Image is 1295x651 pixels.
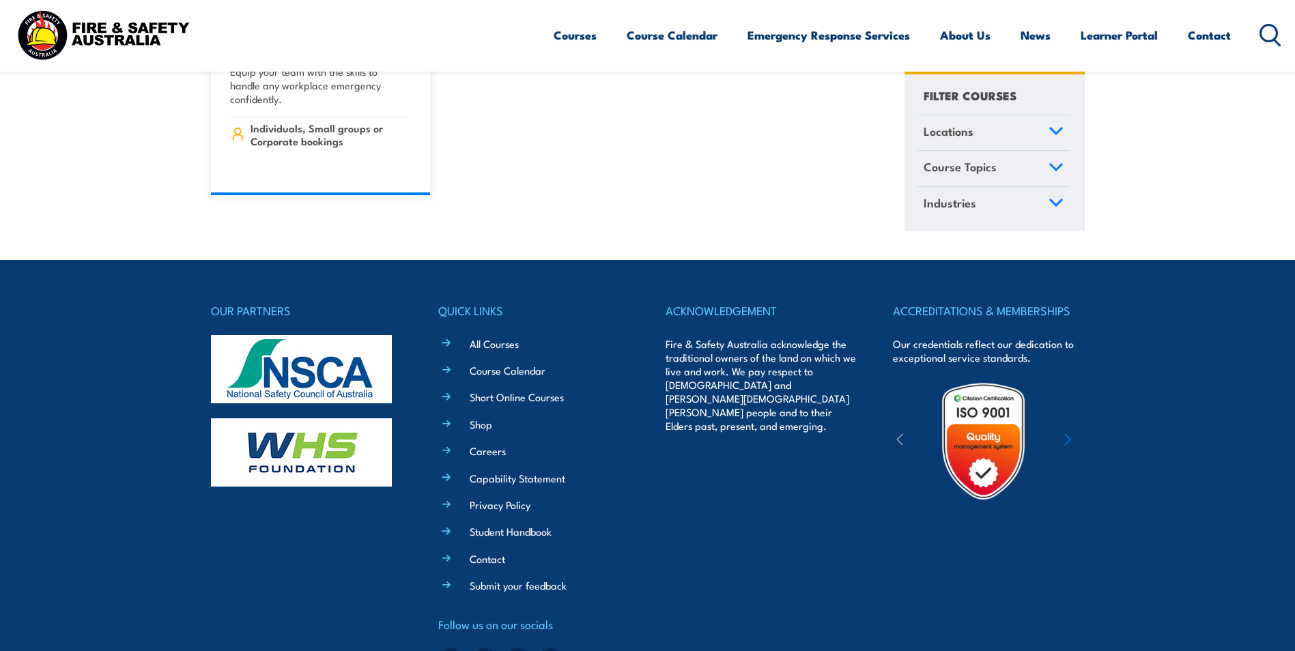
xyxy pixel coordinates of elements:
[470,578,567,592] a: Submit your feedback
[251,121,407,147] span: Individuals, Small groups or Corporate bookings
[1188,17,1231,53] a: Contact
[470,444,506,458] a: Careers
[917,151,1070,187] a: Course Topics
[211,301,402,320] h4: OUR PARTNERS
[470,417,492,431] a: Shop
[211,335,392,403] img: nsca-logo-footer
[1044,418,1163,465] img: ewpa-logo
[666,337,857,433] p: Fire & Safety Australia acknowledge the traditional owners of the land on which we live and work....
[940,17,991,53] a: About Us
[924,86,1016,104] h4: FILTER COURSES
[924,381,1043,501] img: Untitled design (19)
[470,524,552,538] a: Student Handbook
[924,122,973,141] span: Locations
[893,337,1084,364] p: Our credentials reflect our dedication to exceptional service standards.
[470,390,564,404] a: Short Online Courses
[438,301,629,320] h4: QUICK LINKS
[917,187,1070,222] a: Industries
[1081,17,1158,53] a: Learner Portal
[748,17,910,53] a: Emergency Response Services
[470,497,530,512] a: Privacy Policy
[627,17,717,53] a: Course Calendar
[666,301,857,320] h4: ACKNOWLEDGEMENT
[438,615,629,634] h4: Follow us on our socials
[554,17,597,53] a: Courses
[470,336,519,351] a: All Courses
[917,115,1070,151] a: Locations
[1021,17,1051,53] a: News
[924,158,997,177] span: Course Topics
[924,194,976,212] span: Industries
[470,551,505,566] a: Contact
[893,301,1084,320] h4: ACCREDITATIONS & MEMBERSHIPS
[211,418,392,487] img: whs-logo-footer
[470,363,545,377] a: Course Calendar
[470,471,565,485] a: Capability Statement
